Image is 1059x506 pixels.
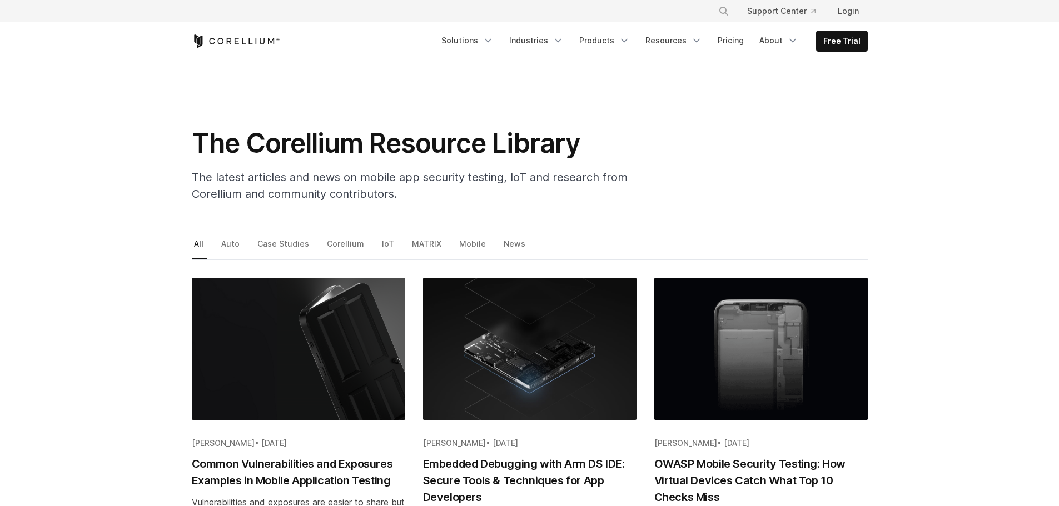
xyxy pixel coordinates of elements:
[192,455,405,489] h2: Common Vulnerabilities and Exposures Examples in Mobile Application Testing
[435,31,500,51] a: Solutions
[817,31,867,51] a: Free Trial
[423,278,637,420] img: Embedded Debugging with Arm DS IDE: Secure Tools & Techniques for App Developers
[192,438,405,449] div: •
[654,455,868,505] h2: OWASP Mobile Security Testing: How Virtual Devices Catch What Top 10 Checks Miss
[738,1,824,21] a: Support Center
[829,1,868,21] a: Login
[503,31,570,51] a: Industries
[192,34,280,48] a: Corellium Home
[435,31,868,52] div: Navigation Menu
[705,1,868,21] div: Navigation Menu
[325,236,368,259] a: Corellium
[192,127,637,160] h1: The Corellium Resource Library
[261,438,287,448] span: [DATE]
[380,236,398,259] a: IoT
[192,171,628,201] span: The latest articles and news on mobile app security testing, IoT and research from Corellium and ...
[423,438,486,448] span: [PERSON_NAME]
[457,236,490,259] a: Mobile
[255,236,313,259] a: Case Studies
[654,278,868,420] img: OWASP Mobile Security Testing: How Virtual Devices Catch What Top 10 Checks Miss
[493,438,518,448] span: [DATE]
[192,438,255,448] span: [PERSON_NAME]
[714,1,734,21] button: Search
[654,438,868,449] div: •
[219,236,243,259] a: Auto
[423,438,637,449] div: •
[573,31,637,51] a: Products
[711,31,750,51] a: Pricing
[753,31,805,51] a: About
[410,236,445,259] a: MATRIX
[192,236,207,259] a: All
[654,438,717,448] span: [PERSON_NAME]
[423,455,637,505] h2: Embedded Debugging with Arm DS IDE: Secure Tools & Techniques for App Developers
[724,438,749,448] span: [DATE]
[192,278,405,420] img: Common Vulnerabilities and Exposures Examples in Mobile Application Testing
[501,236,529,259] a: News
[639,31,709,51] a: Resources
